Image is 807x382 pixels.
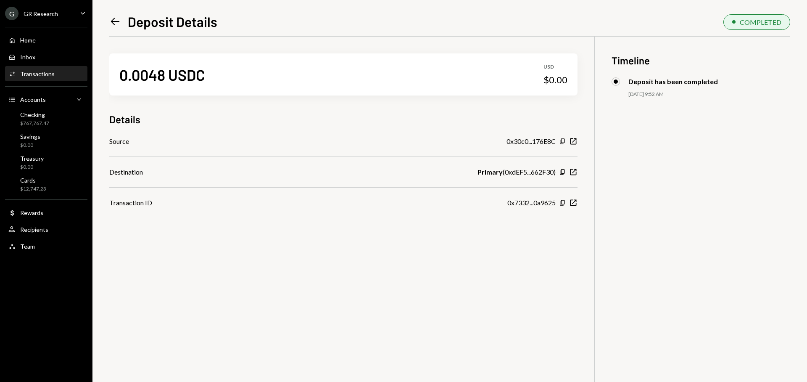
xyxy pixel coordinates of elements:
div: Team [20,243,35,250]
h1: Deposit Details [128,13,217,30]
div: $0.00 [20,142,40,149]
div: Destination [109,167,143,177]
a: Inbox [5,49,87,64]
a: Transactions [5,66,87,81]
div: Transactions [20,70,55,77]
a: Savings$0.00 [5,130,87,151]
a: Home [5,32,87,48]
div: 0.0048 USDC [119,65,205,84]
div: Treasury [20,155,44,162]
div: $0.00 [20,164,44,171]
div: Checking [20,111,49,118]
div: Accounts [20,96,46,103]
div: Home [20,37,36,44]
a: Treasury$0.00 [5,152,87,172]
div: Deposit has been completed [628,77,718,85]
div: 0x7332...0a9625 [507,198,556,208]
div: G [5,7,18,20]
div: GR Research [24,10,58,17]
div: Source [109,136,129,146]
div: Recipients [20,226,48,233]
div: $767,767.47 [20,120,49,127]
a: Checking$767,767.47 [5,109,87,129]
b: Primary [477,167,503,177]
div: $12,747.23 [20,186,46,193]
div: Transaction ID [109,198,152,208]
div: USD [543,64,567,71]
div: Inbox [20,53,35,61]
div: [DATE] 9:52 AM [628,91,790,98]
div: Cards [20,177,46,184]
a: Team [5,239,87,254]
h3: Timeline [612,53,790,67]
a: Rewards [5,205,87,220]
div: Savings [20,133,40,140]
a: Recipients [5,222,87,237]
div: 0x30c0...176E8C [506,136,556,146]
div: ( 0xdEF5...662F30 ) [477,167,556,177]
a: Cards$12,747.23 [5,174,87,194]
div: Rewards [20,209,43,216]
div: COMPLETED [740,18,781,26]
h3: Details [109,112,140,126]
a: Accounts [5,92,87,107]
div: $0.00 [543,74,567,86]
